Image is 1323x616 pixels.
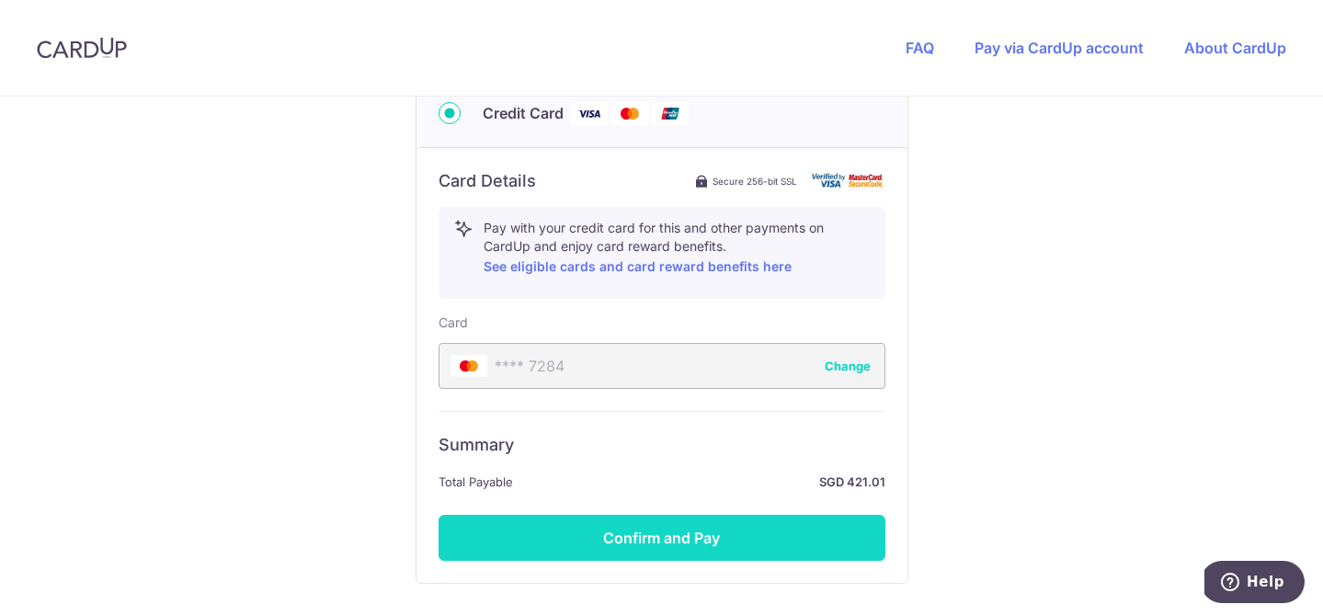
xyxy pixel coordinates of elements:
button: Confirm and Pay [439,515,885,561]
span: Credit Card [483,102,564,124]
img: Visa [571,102,608,125]
img: card secure [812,173,885,188]
h6: Card Details [439,170,536,192]
span: Total Payable [439,471,513,493]
img: Mastercard [611,102,648,125]
label: Card [439,314,468,332]
img: Union Pay [652,102,689,125]
button: Change [825,357,871,375]
img: CardUp [37,37,127,59]
a: See eligible cards and card reward benefits here [484,258,792,274]
iframe: Opens a widget where you can find more information [1204,561,1305,607]
strong: SGD 421.01 [520,471,885,493]
a: FAQ [906,39,934,57]
p: Pay with your credit card for this and other payments on CardUp and enjoy card reward benefits. [484,219,870,278]
a: About CardUp [1184,39,1286,57]
a: Pay via CardUp account [975,39,1144,57]
h6: Summary [439,434,885,456]
div: Credit Card Visa Mastercard Union Pay [439,102,885,125]
span: Secure 256-bit SSL [713,174,797,188]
